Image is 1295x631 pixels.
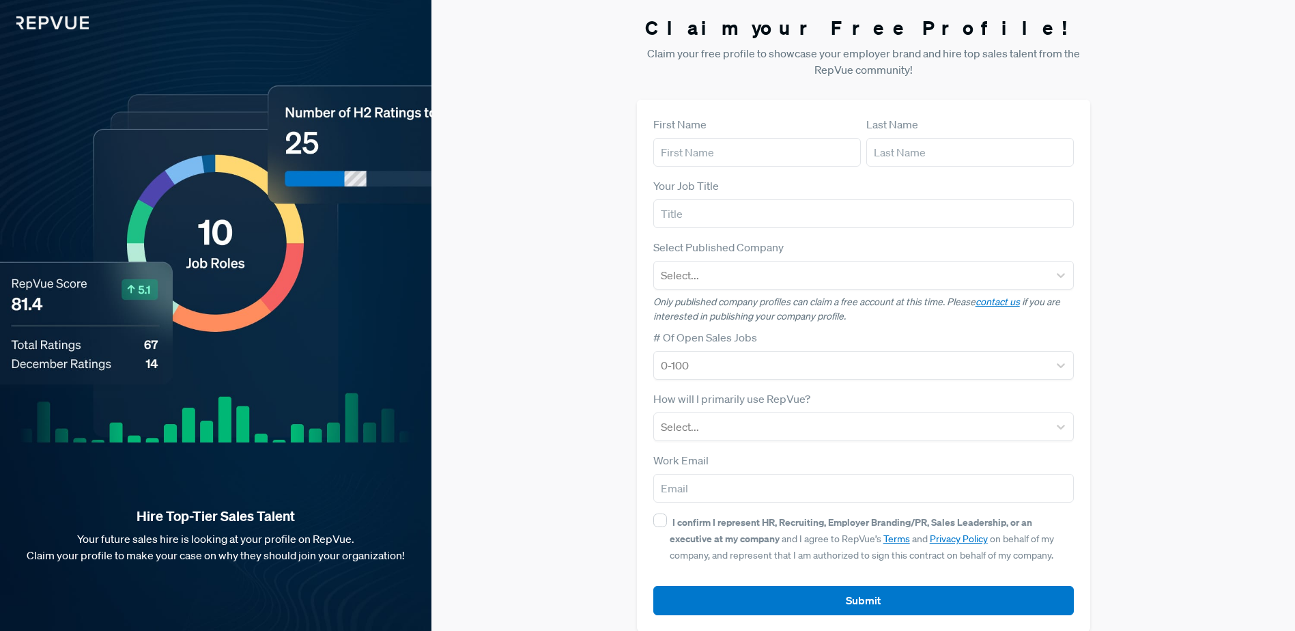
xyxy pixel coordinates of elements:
button: Submit [653,586,1074,615]
h3: Claim your Free Profile! [637,16,1090,40]
p: Only published company profiles can claim a free account at this time. Please if you are interest... [653,295,1074,324]
input: Title [653,199,1074,228]
label: # Of Open Sales Jobs [653,329,757,346]
p: Claim your free profile to showcase your employer brand and hire top sales talent from the RepVue... [637,45,1090,78]
label: Work Email [653,452,709,468]
label: Select Published Company [653,239,784,255]
a: contact us [976,296,1020,308]
input: Last Name [866,138,1074,167]
p: Your future sales hire is looking at your profile on RepVue. Claim your profile to make your case... [22,531,410,563]
a: Privacy Policy [930,533,988,545]
span: and I agree to RepVue’s and on behalf of my company, and represent that I am authorized to sign t... [670,516,1054,561]
input: First Name [653,138,861,167]
label: First Name [653,116,707,132]
strong: I confirm I represent HR, Recruiting, Employer Branding/PR, Sales Leadership, or an executive at ... [670,516,1032,545]
input: Email [653,474,1074,503]
label: Your Job Title [653,178,719,194]
label: How will I primarily use RepVue? [653,391,810,407]
a: Terms [883,533,910,545]
label: Last Name [866,116,918,132]
strong: Hire Top-Tier Sales Talent [22,507,410,525]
